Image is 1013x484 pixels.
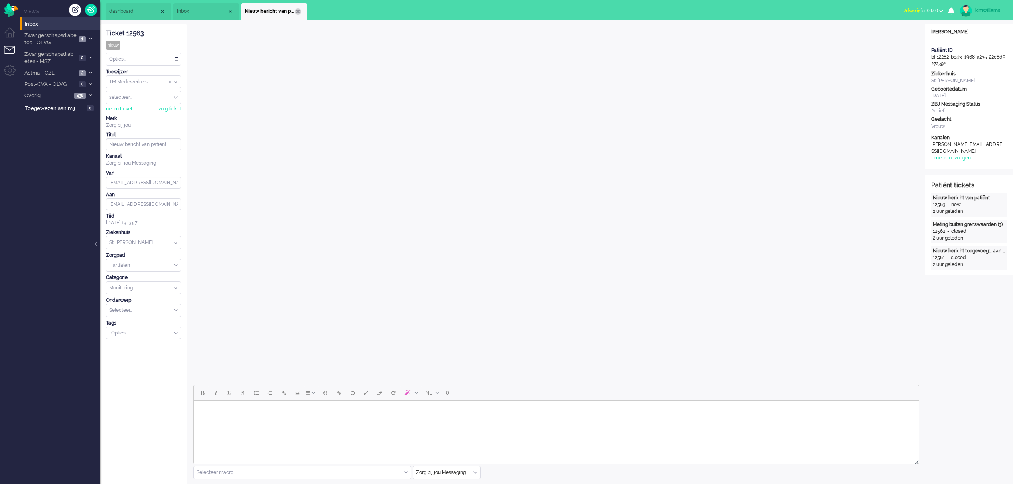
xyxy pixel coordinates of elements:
div: [PERSON_NAME] [925,29,1013,35]
div: Zorg bij jou [106,122,181,129]
div: Creëer ticket [69,4,81,16]
div: Toewijzen [106,69,181,75]
span: 0 [446,390,449,396]
img: avatar [960,5,972,17]
button: Strikethrough [236,386,250,399]
button: Insert/edit image [290,386,304,399]
div: Close tab [159,8,166,15]
li: View [173,3,239,20]
img: flow_omnibird.svg [4,3,18,17]
div: Kanalen [931,134,1007,141]
div: closed [951,254,966,261]
button: Insert/edit link [277,386,290,399]
button: Numbered list [263,386,277,399]
div: - [945,228,951,235]
div: 2 uur geleden [933,261,1005,268]
div: Assign User [106,91,181,104]
button: Emoticons [319,386,332,399]
div: Van [106,170,181,177]
div: Meting buiten grenswaarden (3) [933,221,1005,228]
div: + meer toevoegen [931,155,971,161]
div: Titel [106,132,181,138]
div: nieuw [106,41,120,50]
div: Zorgpad [106,252,181,259]
div: [DATE] [931,92,1007,99]
button: AI [400,386,422,399]
div: ZBJ Messaging Status [931,101,1007,108]
div: [PERSON_NAME][EMAIL_ADDRESS][DOMAIN_NAME] [931,141,1003,155]
div: Select Tags [106,327,181,340]
div: neem ticket [106,106,132,112]
div: - [945,201,951,208]
button: Language [422,386,442,399]
div: Categorie [106,274,181,281]
span: 1 [79,36,86,42]
div: Kanaal [106,153,181,160]
li: Dashboard menu [4,27,22,45]
div: Vrouw [931,123,1007,130]
li: Afwezigfor 00:00 [899,2,948,20]
div: - [945,254,951,261]
button: Bold [195,386,209,399]
div: Patiënt ID [931,47,1007,54]
div: Merk [106,115,181,122]
a: Toegewezen aan mij 0 [23,104,100,112]
div: kimwillems [975,6,1005,14]
div: [DATE] 13:13:57 [106,213,181,226]
div: Zorg bij jou Messaging [106,160,181,167]
div: 12562 [933,228,945,235]
a: Inbox [23,19,100,28]
div: Ziekenhuis [106,229,181,236]
span: Inbox [177,8,227,15]
span: 2 [79,70,86,76]
div: St. [PERSON_NAME] [931,77,1007,84]
div: 2 uur geleden [933,208,1005,215]
button: Clear formatting [373,386,386,399]
button: Reset content [386,386,400,399]
div: Onderwerp [106,297,181,304]
span: Nieuw bericht van patiënt [245,8,295,15]
button: Italic [209,386,223,399]
div: closed [951,228,966,235]
button: 0 [442,386,453,399]
li: Dashboard [106,3,171,20]
button: Fullscreen [359,386,373,399]
div: Close tab [295,8,301,15]
li: 12563 [241,3,307,20]
div: Tags [106,320,181,327]
span: Zwangerschapsdiabetes - OLVG [23,32,77,47]
div: new [951,201,961,208]
div: Close tab [227,8,233,15]
span: Overig [23,92,72,100]
div: volg ticket [158,106,181,112]
button: Bullet list [250,386,263,399]
span: for 00:00 [904,8,938,13]
div: 2 uur geleden [933,235,1005,242]
div: Nieuw bericht van patiënt [933,195,1005,201]
div: Resize [912,457,919,464]
button: Add attachment [332,386,346,399]
li: Tickets menu [4,46,22,64]
div: Geboortedatum [931,86,1007,92]
button: Afwezigfor 00:00 [899,5,948,16]
span: 0 [87,105,94,111]
button: Table [304,386,319,399]
span: 0 [79,55,86,61]
span: Zwangerschapsdiabetes - MSZ [23,51,76,65]
span: Astma - CZE [23,69,77,77]
div: Ticket 12563 [106,29,181,38]
div: Actief [931,108,1007,114]
a: Omnidesk [4,5,18,11]
div: bff12282-be43-4968-a235-22c8d9272396 [925,47,1013,67]
span: 0 [79,81,86,87]
span: NL [425,390,432,396]
span: Afwezig [904,8,920,13]
button: Underline [223,386,236,399]
div: Ziekenhuis [931,71,1007,77]
div: Aan [106,191,181,198]
span: Inbox [25,20,100,28]
div: Patiënt tickets [931,181,1007,190]
li: Views [24,8,100,15]
div: 12561 [933,254,945,261]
